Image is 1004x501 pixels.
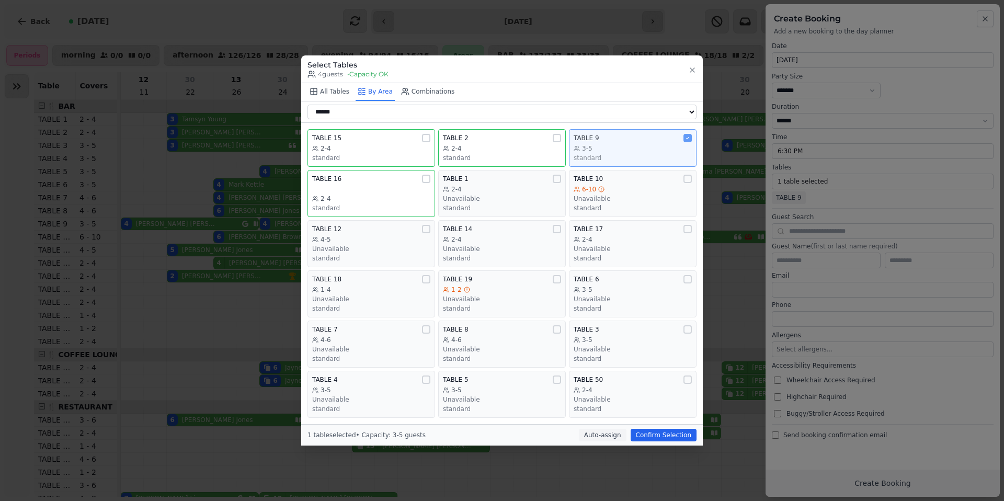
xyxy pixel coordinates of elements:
button: TABLE 152-4standard [307,129,435,167]
button: TABLE 84-6Unavailablestandard [438,321,566,368]
span: TABLE 15 [312,134,341,142]
button: TABLE 172-4Unavailablestandard [569,220,697,267]
button: By Area [356,83,395,101]
div: standard [312,204,430,212]
button: TABLE 93-5standard [569,129,697,167]
div: standard [574,355,692,363]
div: Unavailable [443,295,561,303]
button: TABLE 142-4Unavailablestandard [438,220,566,267]
span: TABLE 3 [574,325,599,334]
span: 2-4 [582,235,592,244]
span: TABLE 50 [574,375,603,384]
span: 2-4 [451,235,462,244]
span: TABLE 2 [443,134,469,142]
button: TABLE 43-5Unavailablestandard [307,371,435,418]
span: 1-4 [321,286,331,294]
div: Unavailable [574,295,692,303]
span: 3-5 [451,386,462,394]
span: TABLE 18 [312,275,341,283]
div: standard [443,204,561,212]
div: Unavailable [443,345,561,354]
div: standard [312,405,430,413]
button: Confirm Selection [631,429,697,441]
div: Unavailable [312,245,430,253]
div: standard [443,254,561,263]
span: TABLE 5 [443,375,469,384]
span: 1-2 [451,286,462,294]
button: TABLE 63-5Unavailablestandard [569,270,697,317]
div: standard [312,154,430,162]
button: Auto-assign [579,429,626,441]
button: Combinations [399,83,457,101]
button: TABLE 74-6Unavailablestandard [307,321,435,368]
div: standard [312,254,430,263]
button: TABLE 162-4standard [307,170,435,217]
span: TABLE 6 [574,275,599,283]
button: All Tables [307,83,351,101]
span: TABLE 17 [574,225,603,233]
button: TABLE 124-5Unavailablestandard [307,220,435,267]
span: 4-6 [321,336,331,344]
div: standard [574,405,692,413]
div: standard [312,304,430,313]
span: 2-4 [451,144,462,153]
span: 3-5 [582,286,592,294]
div: Unavailable [574,345,692,354]
span: TABLE 16 [312,175,341,183]
span: TABLE 9 [574,134,599,142]
div: standard [443,154,561,162]
span: TABLE 10 [574,175,603,183]
button: TABLE 191-2Unavailablestandard [438,270,566,317]
span: TABLE 8 [443,325,469,334]
span: 3-5 [321,386,331,394]
span: TABLE 12 [312,225,341,233]
span: 4-5 [321,235,331,244]
div: standard [443,405,561,413]
span: TABLE 19 [443,275,472,283]
div: Unavailable [312,345,430,354]
span: 4 guests [307,70,343,78]
button: TABLE 181-4Unavailablestandard [307,270,435,317]
div: Unavailable [312,295,430,303]
div: standard [443,355,561,363]
div: Unavailable [574,245,692,253]
div: standard [574,204,692,212]
span: TABLE 1 [443,175,469,183]
span: 2-4 [321,195,331,203]
span: TABLE 4 [312,375,338,384]
span: 2-4 [582,386,592,394]
span: • Capacity OK [347,70,389,78]
div: standard [312,355,430,363]
span: 6-10 [582,185,596,193]
div: standard [574,154,692,162]
span: 3-5 [582,144,592,153]
div: standard [574,304,692,313]
div: Unavailable [574,395,692,404]
div: Unavailable [312,395,430,404]
button: TABLE 502-4Unavailablestandard [569,371,697,418]
div: standard [574,254,692,263]
div: Unavailable [443,195,561,203]
span: 2-4 [451,185,462,193]
span: 1 table selected • Capacity: 3-5 guests [307,431,426,439]
div: standard [443,304,561,313]
div: Unavailable [574,195,692,203]
button: TABLE 33-5Unavailablestandard [569,321,697,368]
span: 2-4 [321,144,331,153]
span: TABLE 7 [312,325,338,334]
h3: Select Tables [307,60,389,70]
div: Unavailable [443,245,561,253]
div: Unavailable [443,395,561,404]
button: TABLE 22-4standard [438,129,566,167]
span: 4-6 [451,336,462,344]
button: TABLE 12-4Unavailablestandard [438,170,566,217]
button: TABLE 53-5Unavailablestandard [438,371,566,418]
span: TABLE 14 [443,225,472,233]
button: TABLE 106-10Unavailablestandard [569,170,697,217]
span: 3-5 [582,336,592,344]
